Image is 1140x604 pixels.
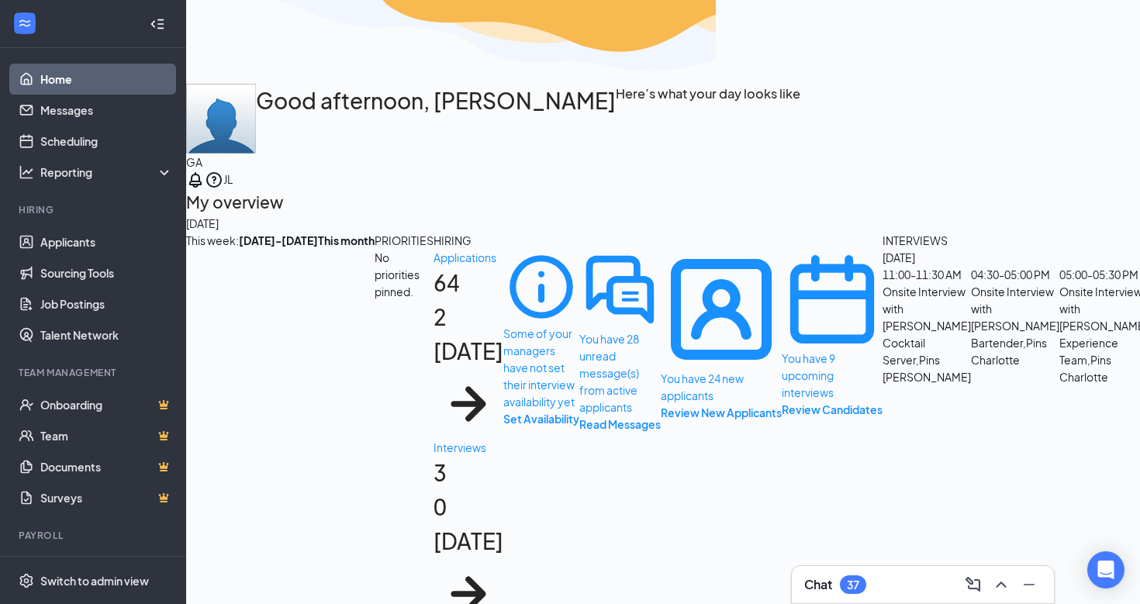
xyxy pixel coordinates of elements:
[40,126,173,157] a: Scheduling
[661,249,782,370] svg: UserEntity
[434,266,503,439] h1: 64
[992,575,1010,594] svg: ChevronUp
[883,266,971,283] div: 11:00 - 11:30 AM
[989,572,1014,597] button: ChevronUp
[40,573,149,588] div: Switch to admin view
[661,249,782,421] div: You have 24 new applicants
[961,572,986,597] button: ComposeMessage
[579,330,661,416] div: You have 28 unread message(s) from active applicants
[17,16,33,31] svg: WorkstreamLogo
[205,171,223,189] svg: QuestionInfo
[40,552,173,583] a: PayrollCrown
[971,334,1059,368] div: Bartender , Pins Charlotte
[40,257,173,288] a: Sourcing Tools
[19,164,34,180] svg: Analysis
[256,84,616,171] h1: Good afternoon, [PERSON_NAME]
[971,266,1059,283] div: 04:30 - 05:00 PM
[40,420,173,451] a: TeamCrown
[661,370,782,404] div: You have 24 new applicants
[971,283,1059,334] div: Onsite Interview with [PERSON_NAME]
[434,232,472,249] div: HIRING
[223,171,233,188] div: JL
[434,439,503,456] div: Interviews
[19,203,170,216] div: Hiring
[804,576,832,593] h3: Chat
[503,410,579,427] button: Set Availability
[579,249,661,433] div: You have 28 unread message(s) from active applicants
[661,404,782,421] button: Review New Applicants
[40,164,174,180] div: Reporting
[40,64,173,95] a: Home
[19,573,34,588] svg: Settings
[847,578,859,592] div: 37
[40,226,173,257] a: Applicants
[616,84,800,171] h3: Here’s what your day looks like
[434,490,503,558] div: 0 [DATE]
[434,300,503,368] div: 2 [DATE]
[186,171,205,189] svg: Notifications
[186,232,318,249] div: This week :
[782,249,883,418] div: You have 9 upcoming interviews
[19,366,170,379] div: Team Management
[1087,551,1124,588] div: Open Intercom Messenger
[375,232,434,249] div: PRIORITIES
[318,232,375,249] b: This month
[503,249,579,325] svg: Info
[883,334,971,385] div: Cocktail Server , Pins [PERSON_NAME]
[434,369,503,439] svg: ArrowRight
[579,249,661,330] svg: DoubleChatActive
[782,350,883,401] div: You have 9 upcoming interviews
[19,529,170,542] div: Payroll
[1020,575,1038,594] svg: Minimize
[1017,572,1042,597] button: Minimize
[883,283,971,334] div: Onsite Interview with [PERSON_NAME]
[40,95,173,126] a: Messages
[503,249,579,427] div: Some of your managers have not set their interview availability yet
[434,249,503,266] div: Applications
[239,232,318,249] b: [DATE] - [DATE]
[40,482,173,513] a: SurveysCrown
[375,249,434,300] div: No priorities pinned.
[434,249,503,439] a: Applications642 [DATE]ArrowRight
[40,451,173,482] a: DocumentsCrown
[503,325,579,410] div: Some of your managers have not set their interview availability yet
[40,389,173,420] a: OnboardingCrown
[883,232,948,249] div: INTERVIEWS
[964,575,983,594] svg: ComposeMessage
[186,84,256,154] img: Jessica Lancaster
[150,16,165,32] svg: Collapse
[782,401,883,418] button: Review Candidates
[186,154,256,171] div: GA
[40,288,173,319] a: Job Postings
[782,249,883,350] svg: CalendarNew
[40,319,173,350] a: Talent Network
[579,416,661,433] button: Read Messages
